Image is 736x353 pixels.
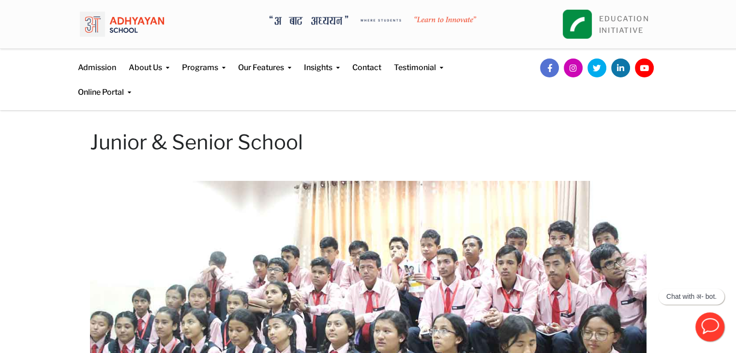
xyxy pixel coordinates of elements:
[129,49,169,74] a: About Us
[78,49,116,74] a: Admission
[352,49,381,74] a: Contact
[304,49,340,74] a: Insights
[90,130,646,154] h1: Junior & Senior School
[78,74,131,98] a: Online Portal
[182,49,225,74] a: Programs
[599,15,649,35] a: EDUCATIONINITIATIVE
[394,49,443,74] a: Testimonial
[563,10,592,39] img: square_leapfrog
[238,49,291,74] a: Our Features
[270,15,476,25] img: A Bata Adhyayan where students learn to Innovate
[666,293,717,301] p: Chat with अ- bot.
[80,7,164,41] img: logo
